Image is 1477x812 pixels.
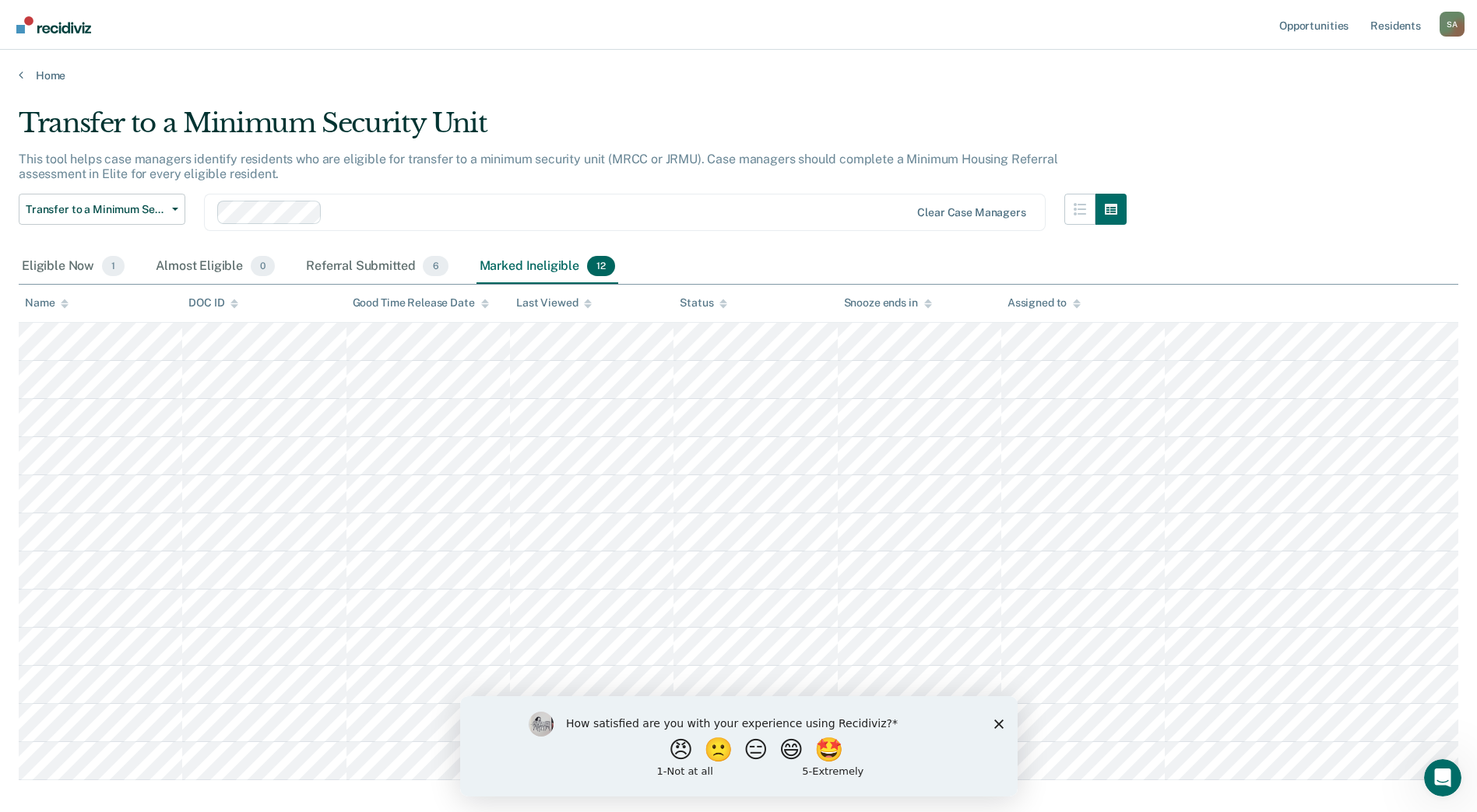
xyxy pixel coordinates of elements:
div: Marked Ineligible12 [477,250,618,284]
iframe: Survey by Kim from Recidiviz [460,696,1018,796]
div: Transfer to a Minimum Security Unit [19,107,1127,152]
div: Snooze ends in [844,296,932,310]
span: 6 [423,256,448,276]
span: 12 [587,256,615,276]
p: This tool helps case managers identify residents who are eligible for transfer to a minimum secur... [19,152,1058,181]
button: Profile dropdown button [1440,12,1465,37]
div: Assigned to [1008,296,1081,310]
a: Home [19,68,1458,82]
iframe: Intercom live chat [1424,759,1461,796]
span: 0 [251,256,275,276]
div: Status [680,296,727,310]
div: DOC ID [188,296,238,310]
button: Transfer to a Minimum Security Unit [19,194,185,225]
div: Clear case managers [917,206,1025,219]
div: Almost Eligible0 [153,250,278,284]
div: Good Time Release Date [353,296,489,310]
div: Referral Submitted6 [303,250,451,284]
span: Transfer to a Minimum Security Unit [26,203,166,216]
div: Eligible Now1 [19,250,128,284]
span: 1 [102,256,125,276]
div: S A [1440,12,1465,37]
div: Name [25,296,69,310]
img: Recidiviz [16,16,91,33]
div: Last Viewed [516,296,592,310]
